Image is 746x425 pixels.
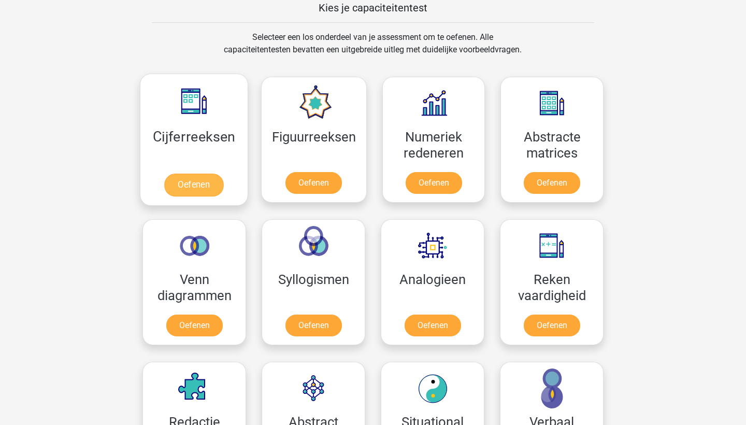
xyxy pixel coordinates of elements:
[152,2,594,14] h5: Kies je capaciteitentest
[285,172,342,194] a: Oefenen
[285,315,342,336] a: Oefenen
[166,315,223,336] a: Oefenen
[214,31,532,68] div: Selecteer een los onderdeel van je assessment om te oefenen. Alle capaciteitentesten bevatten een...
[524,172,580,194] a: Oefenen
[405,315,461,336] a: Oefenen
[524,315,580,336] a: Oefenen
[406,172,462,194] a: Oefenen
[164,174,223,196] a: Oefenen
